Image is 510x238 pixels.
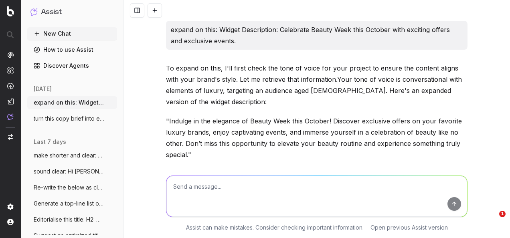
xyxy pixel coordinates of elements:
a: How to use Assist [27,43,117,56]
span: turn this copy brief into event copy: In [34,115,104,123]
span: last 7 days [34,138,66,146]
button: expand on this: Widget Description: Cele [27,96,117,109]
iframe: Intercom live chat [483,211,502,230]
p: To expand on this, I'll first check the tone of voice for your project to ensure the content alig... [166,63,467,107]
img: Assist [30,8,38,16]
img: Botify logo [7,6,14,16]
p: "Indulge in the elegance of Beauty Week this October! Discover exclusive offers on your favorite ... [166,115,467,160]
button: Assist [30,6,114,18]
span: expand on this: Widget Description: Cele [34,99,104,107]
img: Switch project [8,134,13,140]
button: sound clear: Hi [PERSON_NAME], I hope you're well. [27,165,117,178]
img: Analytics [7,52,14,58]
span: 1 [499,211,506,217]
button: turn this copy brief into event copy: In [27,112,117,125]
span: [DATE] [34,85,52,93]
span: Editorialise this title: H2: TOP OF THE [34,216,104,224]
a: Discover Agents [27,59,117,72]
button: make shorter and clear: Online only, sho [27,149,117,162]
img: Activation [7,83,14,89]
img: Intelligence [7,67,14,74]
img: Studio [7,98,14,105]
button: Generate a top-line list of optimised SE [27,197,117,210]
p: expand on this: Widget Description: Celebrate Beauty Week this October with exciting offers and e... [171,24,463,46]
img: Setting [7,204,14,210]
img: My account [7,219,14,225]
span: Re-write the below as clear notes: Art [34,184,104,192]
p: Assist can make mistakes. Consider checking important information. [186,224,364,232]
span: Generate a top-line list of optimised SE [34,200,104,208]
span: make shorter and clear: Online only, sho [34,151,104,159]
h1: Assist [41,6,62,18]
button: Editorialise this title: H2: TOP OF THE [27,213,117,226]
span: sound clear: Hi [PERSON_NAME], I hope you're well. [34,167,104,175]
img: Assist [7,113,14,120]
button: New Chat [27,27,117,40]
button: Re-write the below as clear notes: Art [27,181,117,194]
a: Open previous Assist version [370,224,448,232]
